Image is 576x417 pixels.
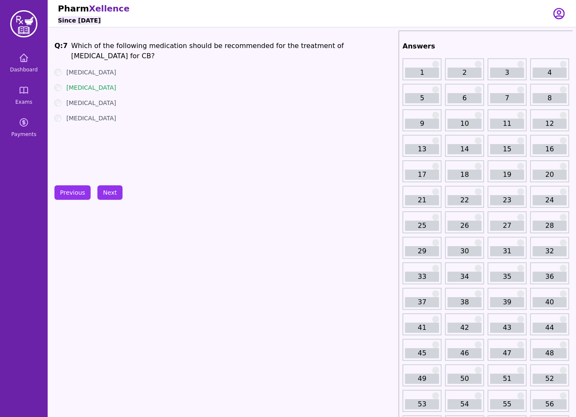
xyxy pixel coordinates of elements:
[405,93,439,103] a: 5
[490,68,524,78] a: 3
[405,323,439,333] a: 41
[405,68,439,78] a: 1
[10,66,37,73] span: Dashboard
[490,246,524,256] a: 31
[66,99,116,107] label: [MEDICAL_DATA]
[490,348,524,358] a: 47
[533,399,567,409] a: 56
[10,10,37,37] img: PharmXellence Logo
[58,3,89,14] span: Pharm
[448,246,482,256] a: 30
[66,68,116,77] label: [MEDICAL_DATA]
[533,272,567,282] a: 36
[15,99,32,105] span: Exams
[533,119,567,129] a: 12
[97,185,123,200] button: Next
[448,195,482,205] a: 22
[490,119,524,129] a: 11
[533,68,567,78] a: 4
[448,221,482,231] a: 26
[402,41,569,51] h2: Answers
[71,41,395,61] h1: Which of the following medication should be recommended for the treatment of [MEDICAL_DATA] for CB?
[448,170,482,180] a: 18
[490,323,524,333] a: 43
[3,112,44,143] a: Payments
[533,144,567,154] a: 16
[448,374,482,384] a: 50
[490,221,524,231] a: 27
[533,323,567,333] a: 44
[405,272,439,282] a: 33
[405,246,439,256] a: 29
[490,170,524,180] a: 19
[66,114,116,122] label: [MEDICAL_DATA]
[66,83,116,92] label: [MEDICAL_DATA]
[490,272,524,282] a: 35
[405,399,439,409] a: 53
[58,16,101,25] h6: Since [DATE]
[533,221,567,231] a: 28
[533,246,567,256] a: 32
[89,3,129,14] span: Xellence
[533,93,567,103] a: 8
[448,144,482,154] a: 14
[11,131,37,138] span: Payments
[405,170,439,180] a: 17
[533,170,567,180] a: 20
[490,93,524,103] a: 7
[3,48,44,78] a: Dashboard
[405,119,439,129] a: 9
[448,68,482,78] a: 2
[448,272,482,282] a: 34
[448,93,482,103] a: 6
[405,221,439,231] a: 25
[448,348,482,358] a: 46
[448,119,482,129] a: 10
[490,195,524,205] a: 23
[405,195,439,205] a: 21
[533,374,567,384] a: 52
[490,374,524,384] a: 51
[54,41,68,61] h1: Q: 7
[490,399,524,409] a: 55
[448,297,482,307] a: 38
[448,323,482,333] a: 42
[533,297,567,307] a: 40
[3,80,44,111] a: Exams
[490,297,524,307] a: 39
[405,144,439,154] a: 13
[533,195,567,205] a: 24
[490,144,524,154] a: 15
[405,348,439,358] a: 45
[405,297,439,307] a: 37
[405,374,439,384] a: 49
[54,185,91,200] button: Previous
[448,399,482,409] a: 54
[533,348,567,358] a: 48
